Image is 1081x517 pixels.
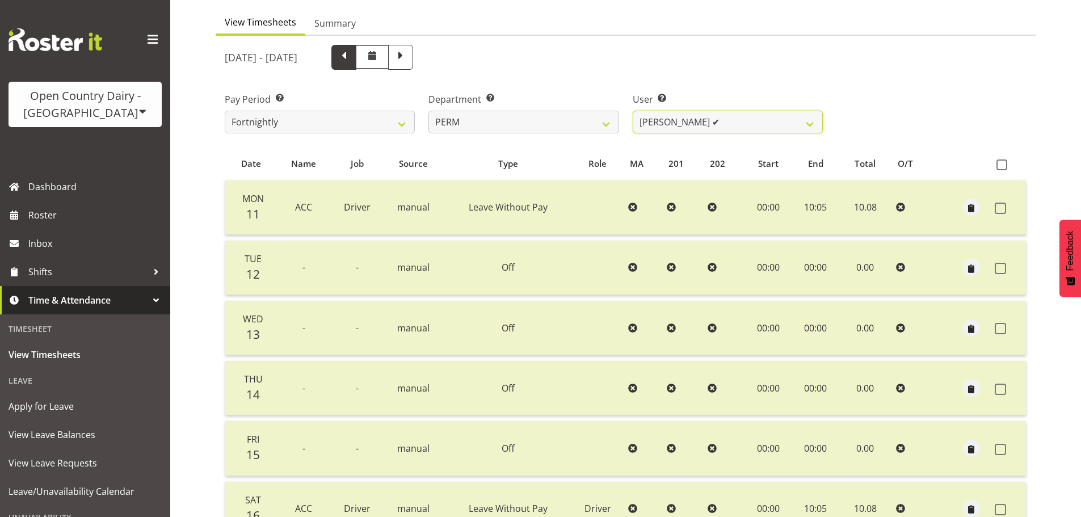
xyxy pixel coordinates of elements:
[839,180,891,235] td: 10.08
[793,241,839,295] td: 00:00
[444,301,572,355] td: Off
[744,301,792,355] td: 00:00
[28,207,165,224] span: Roster
[668,157,684,170] span: 201
[793,180,839,235] td: 10:05
[793,421,839,476] td: 00:00
[1059,220,1081,297] button: Feedback - Show survey
[397,442,430,455] span: manual
[28,235,165,252] span: Inbox
[584,502,611,515] span: Driver
[302,442,305,455] span: -
[758,157,779,170] span: Start
[246,447,260,463] span: 15
[1065,231,1075,271] span: Feedback
[839,301,891,355] td: 0.00
[399,157,428,170] span: Source
[744,180,792,235] td: 00:00
[9,28,102,51] img: Rosterit website logo
[245,494,261,506] span: Sat
[28,292,148,309] span: Time & Attendance
[225,93,415,106] label: Pay Period
[9,398,162,415] span: Apply for Leave
[302,382,305,394] span: -
[241,157,261,170] span: Date
[855,157,876,170] span: Total
[839,241,891,295] td: 0.00
[344,502,371,515] span: Driver
[808,157,823,170] span: End
[302,261,305,274] span: -
[225,51,297,64] h5: [DATE] - [DATE]
[9,455,162,472] span: View Leave Requests
[9,346,162,363] span: View Timesheets
[246,266,260,282] span: 12
[3,449,167,477] a: View Leave Requests
[898,157,913,170] span: O/T
[793,301,839,355] td: 00:00
[225,15,296,29] span: View Timesheets
[397,502,430,515] span: manual
[356,322,359,334] span: -
[444,421,572,476] td: Off
[428,93,619,106] label: Department
[245,253,262,265] span: Tue
[744,421,792,476] td: 00:00
[444,361,572,415] td: Off
[397,382,430,394] span: manual
[356,382,359,394] span: -
[397,261,430,274] span: manual
[351,157,364,170] span: Job
[356,442,359,455] span: -
[444,241,572,295] td: Off
[3,341,167,369] a: View Timesheets
[242,192,264,205] span: Mon
[744,241,792,295] td: 00:00
[630,157,643,170] span: MA
[246,206,260,222] span: 11
[295,502,312,515] span: ACC
[444,180,572,235] td: Leave Without Pay
[3,477,167,506] a: Leave/Unavailability Calendar
[246,326,260,342] span: 13
[744,361,792,415] td: 00:00
[9,483,162,500] span: Leave/Unavailability Calendar
[246,386,260,402] span: 14
[28,263,148,280] span: Shifts
[3,421,167,449] a: View Leave Balances
[839,421,891,476] td: 0.00
[20,87,150,121] div: Open Country Dairy - [GEOGRAPHIC_DATA]
[839,361,891,415] td: 0.00
[291,157,316,170] span: Name
[302,322,305,334] span: -
[3,392,167,421] a: Apply for Leave
[314,16,356,30] span: Summary
[710,157,725,170] span: 202
[9,426,162,443] span: View Leave Balances
[3,317,167,341] div: Timesheet
[28,178,165,195] span: Dashboard
[344,201,371,213] span: Driver
[397,201,430,213] span: manual
[397,322,430,334] span: manual
[3,369,167,392] div: Leave
[247,433,259,445] span: Fri
[295,201,312,213] span: ACC
[243,313,263,325] span: Wed
[356,261,359,274] span: -
[244,373,263,385] span: Thu
[588,157,607,170] span: Role
[633,93,823,106] label: User
[793,361,839,415] td: 00:00
[498,157,518,170] span: Type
